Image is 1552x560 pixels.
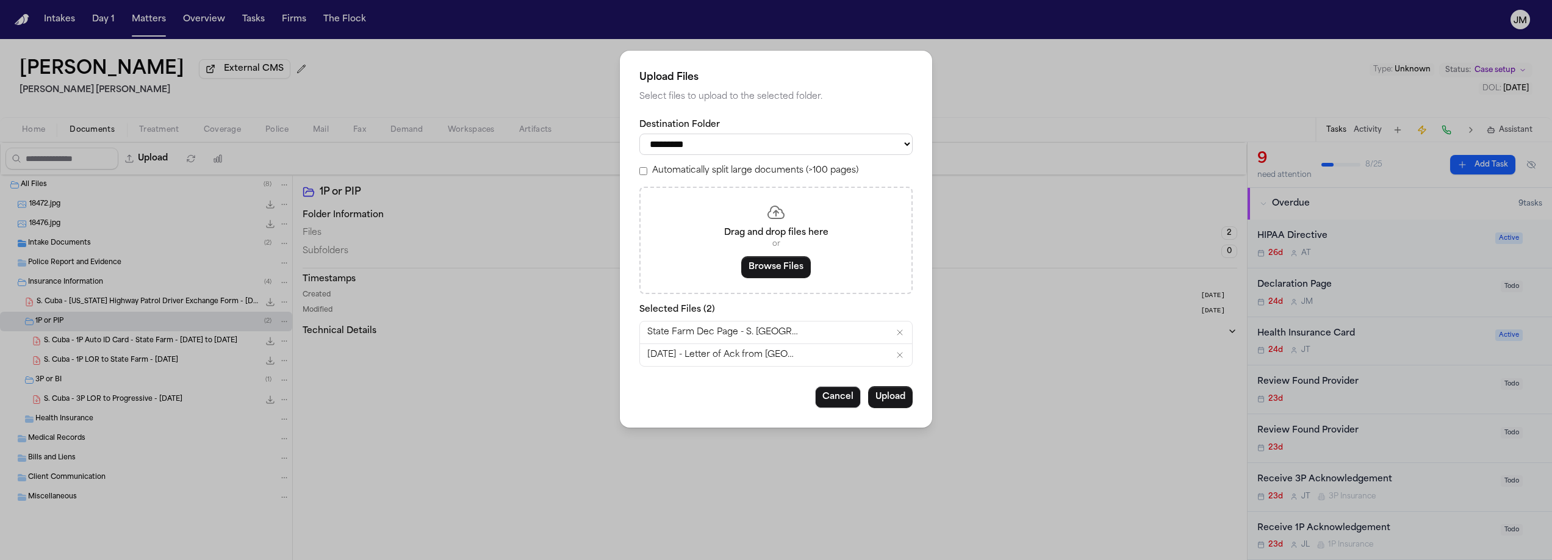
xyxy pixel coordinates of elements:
label: Automatically split large documents (>100 pages) [652,165,858,177]
p: or [655,239,897,249]
button: Remove 2025.09.03 - Letter of Ack from State Farm - S. Cuba.pdf [895,350,905,360]
span: State Farm Dec Page - S. [GEOGRAPHIC_DATA]pdf [647,326,800,339]
p: Selected Files ( 2 ) [639,304,913,316]
button: Upload [868,386,913,408]
button: Cancel [815,386,861,408]
h2: Upload Files [639,70,913,85]
span: [DATE] - Letter of Ack from [GEOGRAPHIC_DATA] - S. [GEOGRAPHIC_DATA]pdf [647,349,800,361]
button: Remove State Farm Dec Page - S. Cuba.pdf [895,328,905,337]
button: Browse Files [741,256,811,278]
label: Destination Folder [639,119,913,131]
p: Drag and drop files here [655,227,897,239]
p: Select files to upload to the selected folder. [639,90,913,104]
